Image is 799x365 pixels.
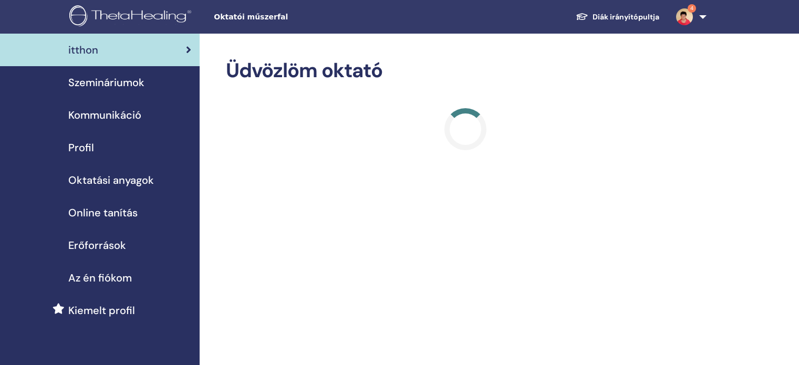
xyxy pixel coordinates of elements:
img: default.jpg [676,8,693,25]
span: Szemináriumok [68,75,144,90]
span: 4 [688,4,696,13]
span: itthon [68,42,98,58]
span: Kiemelt profil [68,303,135,318]
span: Erőforrások [68,237,126,253]
img: logo.png [69,5,195,29]
span: Az én fiókom [68,270,132,286]
a: Diák irányítópultja [567,7,668,27]
h2: Üdvözlöm oktató [226,59,704,83]
img: graduation-cap-white.svg [576,12,588,21]
span: Online tanítás [68,205,138,221]
span: Oktatói műszerfal [214,12,371,23]
span: Kommunikáció [68,107,141,123]
span: Oktatási anyagok [68,172,154,188]
span: Profil [68,140,94,155]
